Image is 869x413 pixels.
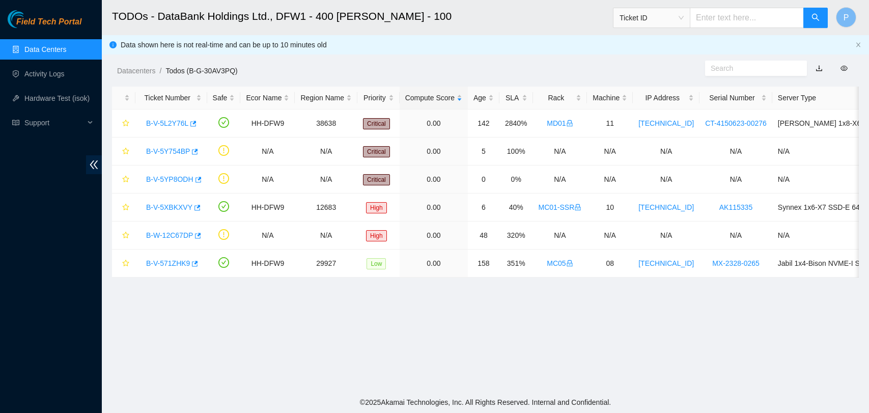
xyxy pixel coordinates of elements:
span: lock [566,120,573,127]
a: B-V-5YP8ODH [146,175,193,183]
button: star [118,255,130,271]
span: check-circle [218,117,229,128]
span: Ticket ID [620,10,684,25]
td: N/A [587,137,633,166]
span: star [122,232,129,240]
button: star [118,171,130,187]
span: Critical [363,174,390,185]
td: 10 [587,194,633,222]
td: N/A [533,222,587,250]
span: Critical [363,146,390,157]
td: N/A [295,137,357,166]
span: star [122,148,129,156]
td: N/A [699,166,772,194]
td: N/A [240,222,295,250]
button: close [855,42,861,48]
a: B-V-5Y754BP [146,147,190,155]
a: MX-2328-0265 [712,259,760,267]
img: Akamai Technologies [8,10,51,28]
td: 0.00 [400,137,468,166]
span: High [366,230,387,241]
a: Akamai TechnologiesField Tech Portal [8,18,81,32]
span: search [811,13,820,23]
td: 0.00 [400,194,468,222]
a: [TECHNICAL_ID] [638,203,694,211]
footer: © 2025 Akamai Technologies, Inc. All Rights Reserved. Internal and Confidential. [102,392,869,413]
a: B-V-571ZHK9 [146,259,190,267]
a: MC05lock [547,259,573,267]
button: star [118,199,130,215]
td: N/A [633,137,699,166]
td: 5 [468,137,499,166]
span: Support [24,113,85,133]
td: 29927 [295,250,357,278]
td: 38638 [295,109,357,137]
a: download [816,64,823,72]
a: B-W-12C67DP [146,231,193,239]
span: Low [367,258,386,269]
span: star [122,204,129,212]
td: 08 [587,250,633,278]
a: [TECHNICAL_ID] [638,259,694,267]
span: star [122,176,129,184]
td: 48 [468,222,499,250]
button: download [808,60,830,76]
button: search [803,8,828,28]
span: exclamation-circle [218,145,229,156]
span: lock [574,204,581,211]
td: 0.00 [400,166,468,194]
td: HH-DFW9 [240,250,295,278]
a: B-V-5XBKXVY [146,203,192,211]
a: Todos (B-G-30AV3PQ) [165,67,237,75]
td: HH-DFW9 [240,194,295,222]
a: [TECHNICAL_ID] [638,119,694,127]
td: 0.00 [400,250,468,278]
td: 0 [468,166,499,194]
td: N/A [587,166,633,194]
span: star [122,260,129,268]
td: 40% [499,194,533,222]
a: MD01lock [547,119,573,127]
td: HH-DFW9 [240,109,295,137]
td: 0.00 [400,222,468,250]
span: / [159,67,161,75]
a: Datacenters [117,67,155,75]
input: Search [711,63,793,74]
td: N/A [633,166,699,194]
td: 142 [468,109,499,137]
a: B-V-5L2Y76L [146,119,188,127]
td: 320% [499,222,533,250]
td: 11 [587,109,633,137]
td: 0.00 [400,109,468,137]
td: N/A [295,222,357,250]
td: N/A [295,166,357,194]
button: star [118,115,130,131]
span: exclamation-circle [218,173,229,184]
td: N/A [699,137,772,166]
td: 12683 [295,194,357,222]
a: Activity Logs [24,70,65,78]
button: star [118,143,130,159]
td: N/A [587,222,633,250]
td: N/A [240,137,295,166]
td: 351% [499,250,533,278]
a: Hardware Test (isok) [24,94,90,102]
span: double-left [86,155,102,174]
span: eye [840,65,848,72]
td: 6 [468,194,499,222]
input: Enter text here... [690,8,804,28]
a: MC01-SSRlock [539,203,582,211]
span: P [844,11,849,24]
a: AK115335 [719,203,752,211]
td: N/A [240,166,295,194]
span: check-circle [218,201,229,212]
button: star [118,227,130,243]
td: N/A [633,222,699,250]
td: N/A [533,137,587,166]
span: check-circle [218,257,229,268]
td: N/A [699,222,772,250]
span: Critical [363,118,390,129]
td: N/A [533,166,587,194]
span: Field Tech Portal [16,17,81,27]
